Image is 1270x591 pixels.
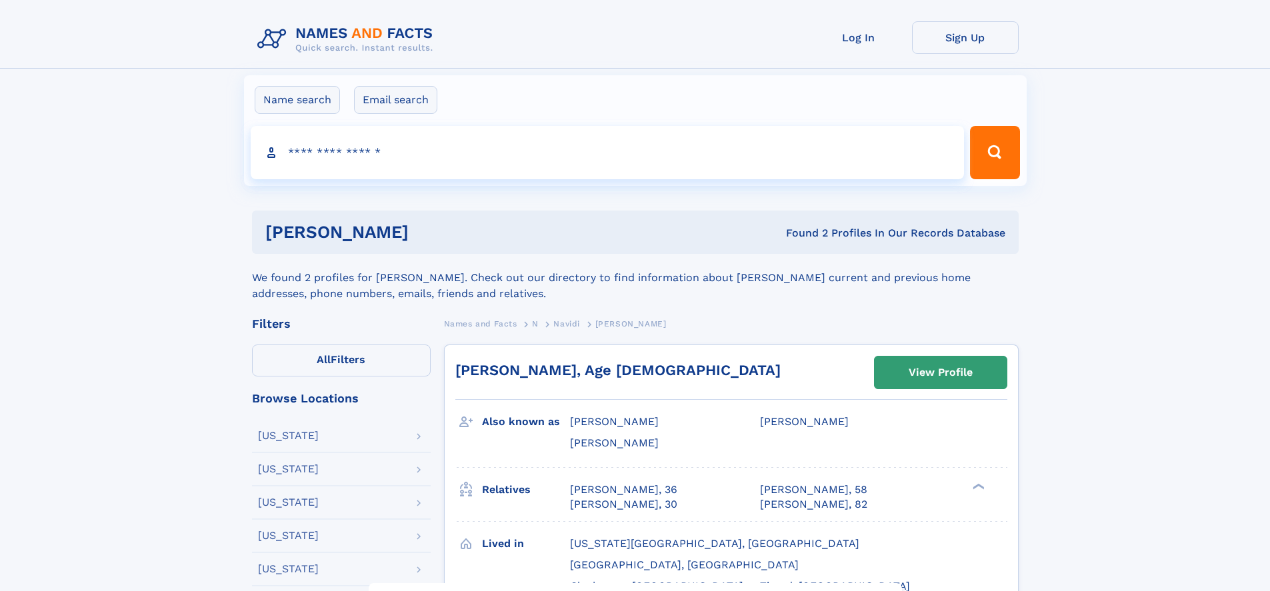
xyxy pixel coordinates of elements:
[251,126,965,179] input: search input
[252,344,431,376] label: Filters
[265,224,597,241] h1: [PERSON_NAME]
[912,21,1019,54] a: Sign Up
[760,497,867,512] a: [PERSON_NAME], 82
[570,537,859,550] span: [US_STATE][GEOGRAPHIC_DATA], [GEOGRAPHIC_DATA]
[875,356,1007,388] a: View Profile
[258,464,319,474] div: [US_STATE]
[258,564,319,574] div: [US_STATE]
[570,558,799,571] span: [GEOGRAPHIC_DATA], [GEOGRAPHIC_DATA]
[255,86,340,114] label: Name search
[444,315,517,332] a: Names and Facts
[532,319,539,328] span: N
[258,430,319,441] div: [US_STATE]
[258,530,319,541] div: [US_STATE]
[455,362,781,378] a: [PERSON_NAME], Age [DEMOGRAPHIC_DATA]
[252,318,431,330] div: Filters
[570,482,677,497] a: [PERSON_NAME], 36
[317,353,331,366] span: All
[597,226,1005,241] div: Found 2 Profiles In Our Records Database
[805,21,912,54] a: Log In
[760,415,849,428] span: [PERSON_NAME]
[482,478,570,501] h3: Relatives
[595,319,667,328] span: [PERSON_NAME]
[570,415,659,428] span: [PERSON_NAME]
[252,21,444,57] img: Logo Names and Facts
[252,254,1019,302] div: We found 2 profiles for [PERSON_NAME]. Check out our directory to find information about [PERSON_...
[252,392,431,404] div: Browse Locations
[553,319,580,328] span: Navidi
[969,482,985,490] div: ❯
[570,436,659,449] span: [PERSON_NAME]
[354,86,437,114] label: Email search
[970,126,1019,179] button: Search Button
[532,315,539,332] a: N
[553,315,580,332] a: Navidi
[570,497,677,512] a: [PERSON_NAME], 30
[482,532,570,555] h3: Lived in
[482,410,570,433] h3: Also known as
[760,482,867,497] a: [PERSON_NAME], 58
[909,357,973,388] div: View Profile
[258,497,319,508] div: [US_STATE]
